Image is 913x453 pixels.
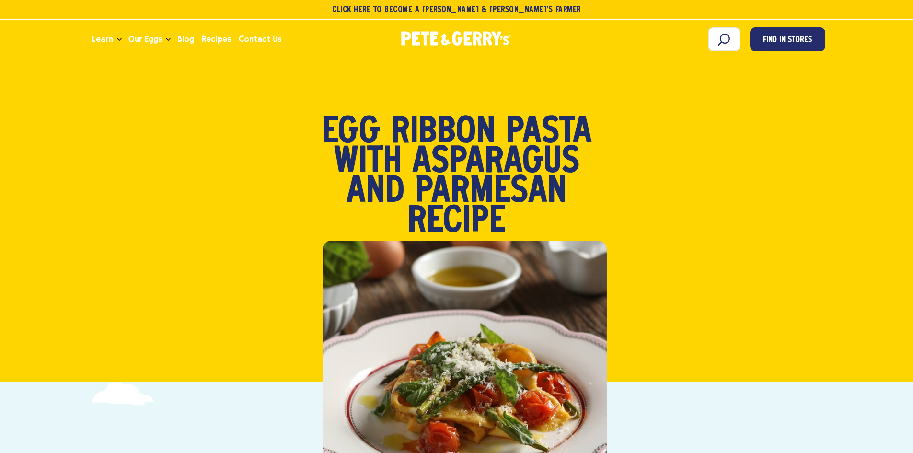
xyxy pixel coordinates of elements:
span: with [334,148,402,177]
span: Ribbon [391,118,496,148]
span: Find in Stores [763,34,812,47]
a: Contact Us [235,26,285,52]
a: Recipes [198,26,235,52]
a: Learn [88,26,117,52]
span: Blog [177,33,194,45]
span: Asparagus [412,148,579,177]
span: Recipe [407,207,506,237]
span: Pasta [506,118,592,148]
span: Parmesan [415,177,567,207]
span: Our Eggs [128,33,162,45]
a: Our Eggs [125,26,166,52]
span: Contact Us [239,33,281,45]
span: and [347,177,404,207]
a: Blog [173,26,198,52]
input: Search [708,27,740,51]
span: Recipes [202,33,231,45]
a: Find in Stores [750,27,825,51]
button: Open the dropdown menu for Learn [117,38,122,41]
span: Egg [322,118,380,148]
button: Open the dropdown menu for Our Eggs [166,38,171,41]
span: Learn [92,33,113,45]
